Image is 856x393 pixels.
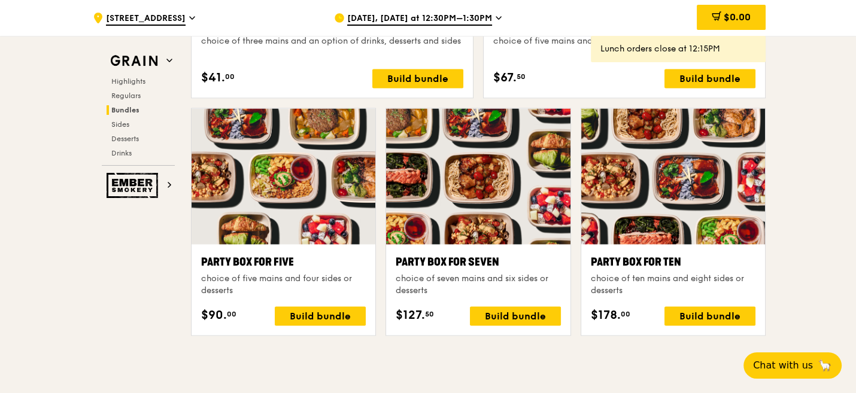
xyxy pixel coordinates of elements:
[396,306,425,324] span: $127.
[111,106,139,114] span: Bundles
[600,43,756,55] div: Lunch orders close at 12:15PM
[225,72,235,81] span: 00
[111,120,129,129] span: Sides
[111,77,145,86] span: Highlights
[517,72,526,81] span: 50
[201,69,225,87] span: $41.
[743,352,842,379] button: Chat with us🦙
[664,306,755,325] div: Build bundle
[396,273,560,297] div: choice of seven mains and six sides or desserts
[724,11,751,23] span: $0.00
[621,309,630,319] span: 00
[372,69,463,88] div: Build bundle
[275,306,366,325] div: Build bundle
[107,50,162,72] img: Grain web logo
[106,13,186,26] span: [STREET_ADDRESS]
[396,254,560,270] div: Party Box for Seven
[753,358,813,373] span: Chat with us
[818,358,832,373] span: 🦙
[591,306,621,324] span: $178.
[201,35,463,47] div: choice of three mains and an option of drinks, desserts and sides
[493,35,755,47] div: choice of five mains and an option of drinks, desserts and sides
[470,306,561,325] div: Build bundle
[111,149,132,157] span: Drinks
[111,92,141,100] span: Regulars
[107,173,162,198] img: Ember Smokery web logo
[201,273,366,297] div: choice of five mains and four sides or desserts
[591,254,755,270] div: Party Box for Ten
[227,309,236,319] span: 00
[201,306,227,324] span: $90.
[591,273,755,297] div: choice of ten mains and eight sides or desserts
[347,13,492,26] span: [DATE], [DATE] at 12:30PM–1:30PM
[111,135,139,143] span: Desserts
[425,309,434,319] span: 50
[493,69,517,87] span: $67.
[664,69,755,88] div: Build bundle
[201,254,366,270] div: Party Box for Five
